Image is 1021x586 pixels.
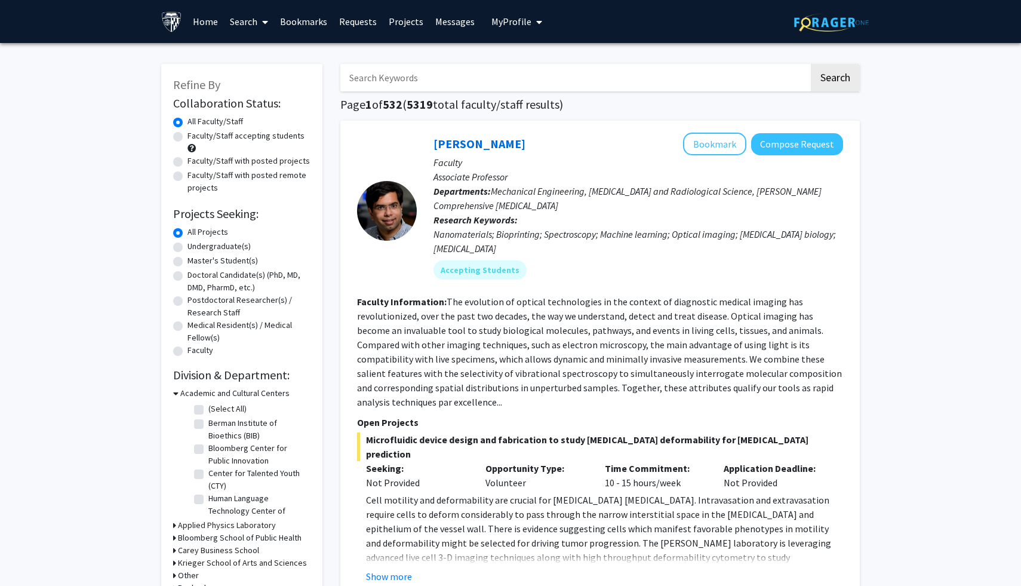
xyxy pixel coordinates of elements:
a: Bookmarks [274,1,333,42]
span: Refine By [173,77,220,92]
span: 532 [383,97,402,112]
a: Messages [429,1,481,42]
h3: Other [178,569,199,582]
img: Johns Hopkins University Logo [161,11,182,32]
label: Berman Institute of Bioethics (BIB) [208,417,307,442]
b: Departments: [433,185,491,197]
img: ForagerOne Logo [794,13,869,32]
label: All Faculty/Staff [187,115,243,128]
label: Postdoctoral Researcher(s) / Research Staff [187,294,310,319]
h2: Collaboration Status: [173,96,310,111]
p: Faculty [433,155,843,170]
button: Show more [366,569,412,584]
a: Requests [333,1,383,42]
button: Compose Request to Ishan Barman [751,133,843,155]
p: Cell motility and deformability are crucial for [MEDICAL_DATA] [MEDICAL_DATA]. Intravasation and ... [366,493,843,579]
label: Faculty [187,344,213,357]
div: Volunteer [476,461,596,490]
label: (Select All) [208,403,247,415]
span: Microfluidic device design and fabrication to study [MEDICAL_DATA] deformability for [MEDICAL_DAT... [357,432,843,461]
p: Associate Professor [433,170,843,184]
a: [PERSON_NAME] [433,136,525,151]
span: 5319 [407,97,433,112]
span: Mechanical Engineering, [MEDICAL_DATA] and Radiological Science, [PERSON_NAME] Comprehensive [MED... [433,185,822,211]
label: Undergraduate(s) [187,240,251,253]
p: Application Deadline: [724,461,825,475]
span: 1 [365,97,372,112]
div: Nanomaterials; Bioprinting; Spectroscopy; Machine learning; Optical imaging; [MEDICAL_DATA] biolo... [433,227,843,256]
h2: Projects Seeking: [173,207,310,221]
div: Not Provided [366,475,468,490]
h1: Page of ( total faculty/staff results) [340,97,860,112]
b: Research Keywords: [433,214,518,226]
a: Home [187,1,224,42]
p: Seeking: [366,461,468,475]
div: Not Provided [715,461,834,490]
p: Opportunity Type: [485,461,587,475]
h3: Academic and Cultural Centers [180,387,290,400]
p: Time Commitment: [605,461,706,475]
label: Faculty/Staff with posted projects [187,155,310,167]
p: Open Projects [357,415,843,429]
label: Master's Student(s) [187,254,258,267]
b: Faculty Information: [357,296,447,308]
h3: Applied Physics Laboratory [178,519,276,532]
button: Search [811,64,860,91]
h3: Carey Business School [178,544,259,557]
label: Human Language Technology Center of Excellence (HLTCOE) [208,492,307,530]
button: Add Ishan Barman to Bookmarks [683,133,746,155]
label: Faculty/Staff accepting students [187,130,305,142]
mat-chip: Accepting Students [433,260,527,280]
label: All Projects [187,226,228,238]
label: Doctoral Candidate(s) (PhD, MD, DMD, PharmD, etc.) [187,269,310,294]
a: Search [224,1,274,42]
a: Projects [383,1,429,42]
iframe: Chat [9,532,51,577]
label: Bloomberg Center for Public Innovation [208,442,307,467]
label: Faculty/Staff with posted remote projects [187,169,310,194]
span: My Profile [491,16,531,27]
h3: Bloomberg School of Public Health [178,532,302,544]
label: Center for Talented Youth (CTY) [208,467,307,492]
h2: Division & Department: [173,368,310,382]
fg-read-more: The evolution of optical technologies in the context of diagnostic medical imaging has revolution... [357,296,842,408]
div: 10 - 15 hours/week [596,461,715,490]
input: Search Keywords [340,64,809,91]
h3: Krieger School of Arts and Sciences [178,557,307,569]
label: Medical Resident(s) / Medical Fellow(s) [187,319,310,344]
